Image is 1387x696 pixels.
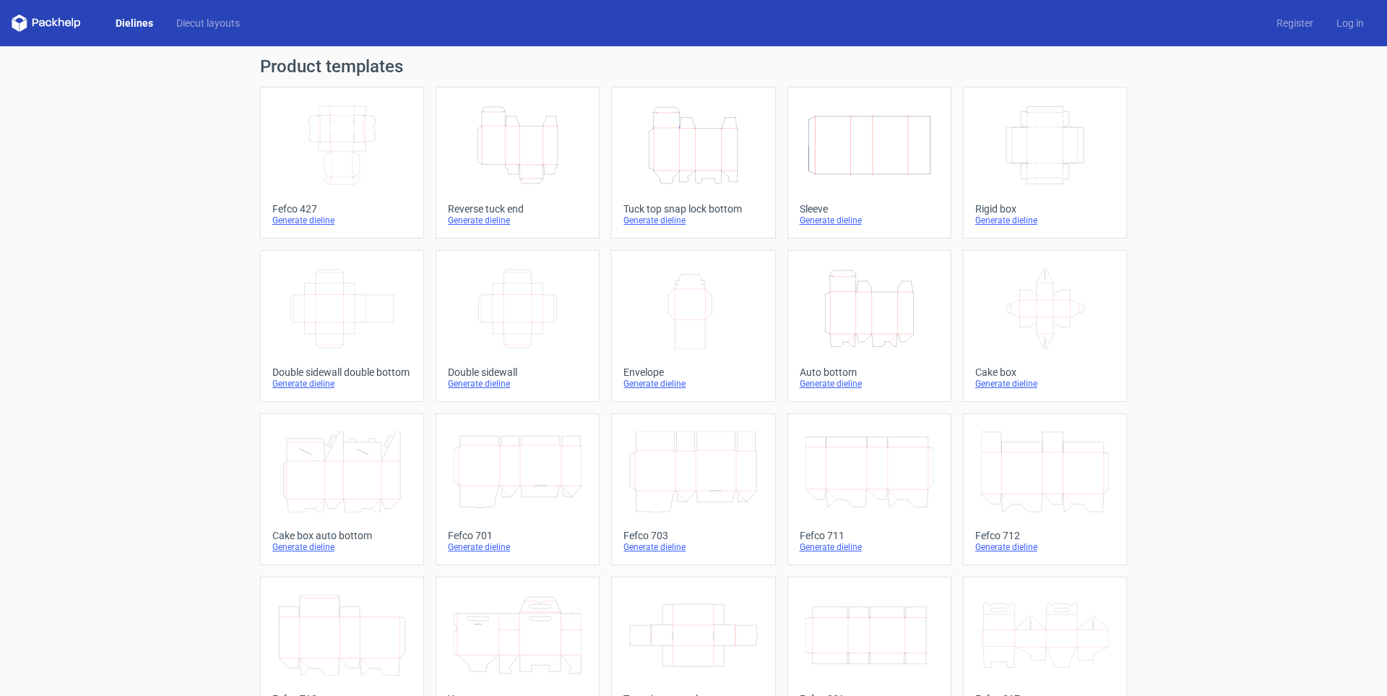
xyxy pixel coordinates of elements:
a: Fefco 711Generate dieline [787,413,951,565]
a: Fefco 712Generate dieline [963,413,1127,565]
h1: Product templates [260,58,1127,75]
div: Sleeve [800,203,939,215]
a: SleeveGenerate dieline [787,87,951,239]
div: Reverse tuck end [448,203,587,215]
a: Diecut layouts [165,16,251,30]
div: Fefco 712 [975,530,1115,541]
a: Dielines [104,16,165,30]
a: Cake boxGenerate dieline [963,250,1127,402]
div: Fefco 701 [448,530,587,541]
div: Generate dieline [623,541,763,553]
div: Auto bottom [800,366,939,378]
div: Generate dieline [272,541,412,553]
div: Envelope [623,366,763,378]
div: Generate dieline [800,378,939,390]
a: Auto bottomGenerate dieline [787,250,951,402]
div: Double sidewall double bottom [272,366,412,378]
div: Generate dieline [272,378,412,390]
div: Generate dieline [448,215,587,226]
a: Double sidewall double bottomGenerate dieline [260,250,424,402]
div: Generate dieline [448,541,587,553]
a: Double sidewallGenerate dieline [436,250,600,402]
div: Generate dieline [800,215,939,226]
div: Generate dieline [272,215,412,226]
a: Fefco 427Generate dieline [260,87,424,239]
div: Generate dieline [975,215,1115,226]
div: Double sidewall [448,366,587,378]
div: Fefco 427 [272,203,412,215]
div: Tuck top snap lock bottom [623,203,763,215]
div: Generate dieline [623,378,763,390]
div: Fefco 703 [623,530,763,541]
a: Reverse tuck endGenerate dieline [436,87,600,239]
div: Generate dieline [623,215,763,226]
a: Fefco 703Generate dieline [611,413,775,565]
div: Fefco 711 [800,530,939,541]
div: Generate dieline [800,541,939,553]
a: Rigid boxGenerate dieline [963,87,1127,239]
a: Cake box auto bottomGenerate dieline [260,413,424,565]
div: Generate dieline [975,541,1115,553]
div: Generate dieline [975,378,1115,390]
a: Register [1265,16,1325,30]
a: Tuck top snap lock bottomGenerate dieline [611,87,775,239]
div: Generate dieline [448,378,587,390]
a: EnvelopeGenerate dieline [611,250,775,402]
div: Rigid box [975,203,1115,215]
a: Fefco 701Generate dieline [436,413,600,565]
a: Log in [1325,16,1375,30]
div: Cake box [975,366,1115,378]
div: Cake box auto bottom [272,530,412,541]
